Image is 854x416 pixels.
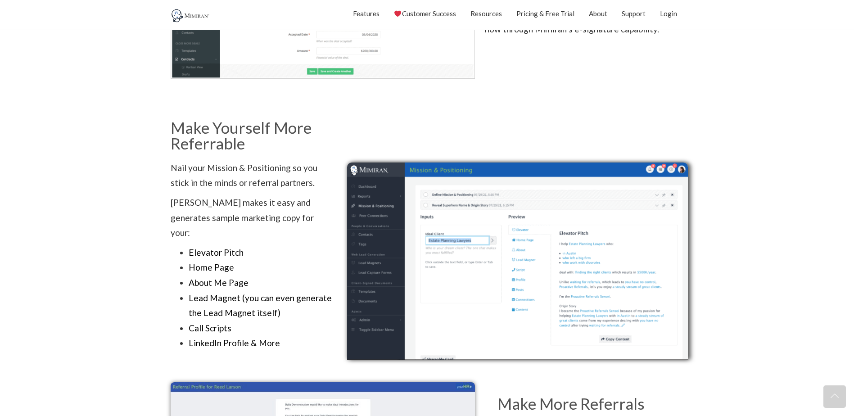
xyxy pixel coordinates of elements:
[394,2,456,25] a: Customer Success
[394,10,401,17] img: ❤️
[189,293,332,318] span: Lead Magnet (you can even generate the Lead Magnet itself)
[622,2,646,25] a: Support
[347,163,688,360] img: Mimiran CRM Mission and Positioning Tool
[589,2,607,25] a: About
[516,2,574,25] a: Pricing & Free Trial
[470,2,502,25] a: Resources
[189,262,234,272] span: Home Page
[497,396,670,411] h2: Make More Referrals
[171,195,334,240] p: [PERSON_NAME] makes it easy and generates sample marketing copy for your:
[353,2,380,25] a: Features
[171,9,211,23] img: Mimiran CRM
[189,247,244,258] span: Elevator Pitch
[660,2,677,25] a: Login
[171,120,334,151] h2: Make Yourself More Referrable
[171,160,334,190] p: Nail your Mission & Positioning so you stick in the minds or referral partners.
[189,338,280,348] span: LinkedIn Profile & More
[189,277,249,288] span: About Me Page
[189,323,231,333] span: Call Scripts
